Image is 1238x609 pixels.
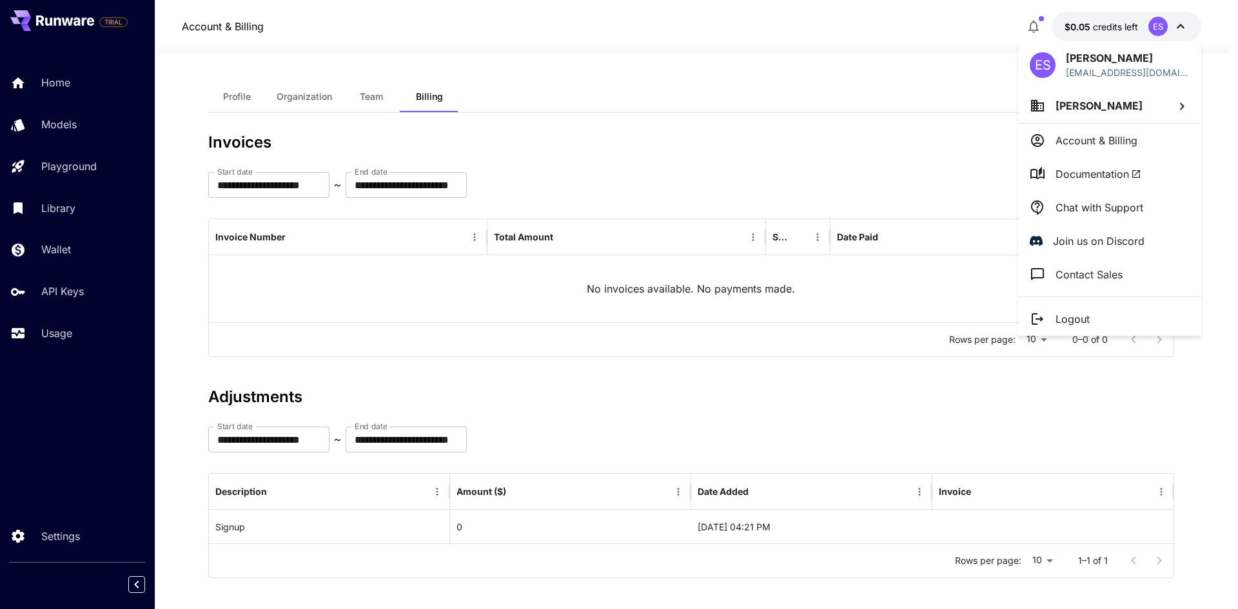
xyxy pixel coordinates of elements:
p: [PERSON_NAME] [1066,50,1190,66]
p: Account & Billing [1056,133,1137,148]
div: ermirsyla32@gmail.com [1066,66,1190,79]
p: Chat with Support [1056,200,1143,215]
span: Documentation [1056,166,1141,182]
p: [EMAIL_ADDRESS][DOMAIN_NAME] [1066,66,1190,79]
span: [PERSON_NAME] [1056,99,1143,112]
p: Logout [1056,311,1090,327]
button: [PERSON_NAME] [1018,88,1201,123]
div: ES [1030,52,1056,78]
p: Contact Sales [1056,267,1123,282]
p: Join us on Discord [1053,233,1145,249]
